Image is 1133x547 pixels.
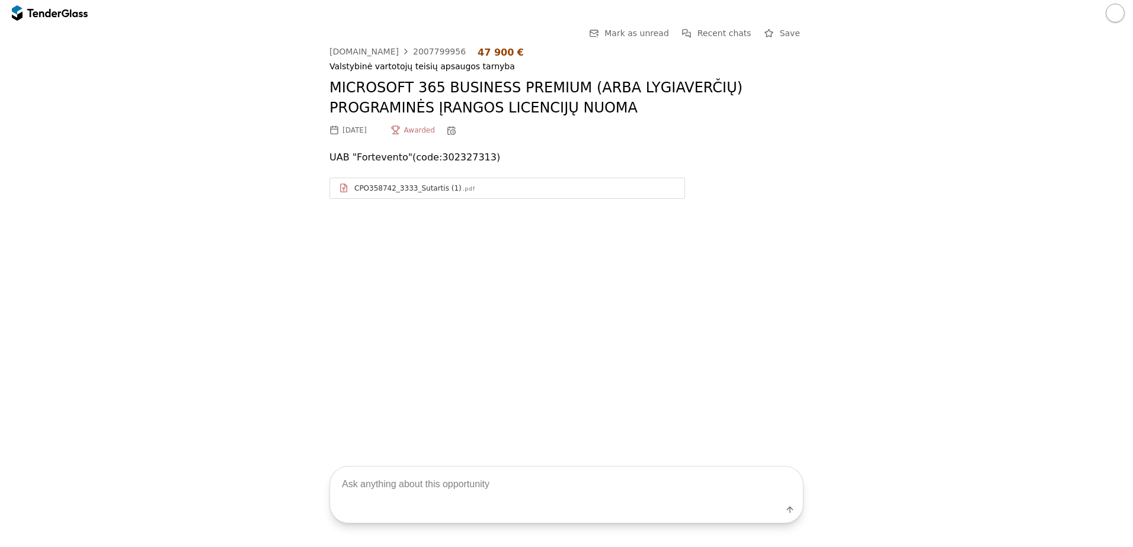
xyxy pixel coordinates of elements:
[678,26,755,41] button: Recent chats
[329,47,399,56] div: [DOMAIN_NAME]
[329,62,804,72] div: Valstybinė vartotojų teisių apsaugos tarnyba
[404,126,435,134] span: Awarded
[585,26,673,41] button: Mark as unread
[329,149,804,166] p: UAB "Fortevento" (code: 302327313 )
[697,28,751,38] span: Recent chats
[478,47,524,58] div: 47 900 €
[354,184,462,193] div: CPO358742_3333_Sutartis (1)
[604,28,669,38] span: Mark as unread
[413,47,466,56] div: 2007799956
[329,78,804,118] h2: MICROSOFT 365 BUSINESS PREMIUM (ARBA LYGIAVERČIŲ) PROGRAMINĖS ĮRANGOS LICENCIJŲ NUOMA
[463,185,475,193] div: .pdf
[329,47,466,56] a: [DOMAIN_NAME]2007799956
[780,28,800,38] span: Save
[761,26,804,41] button: Save
[329,178,685,199] a: CPO358742_3333_Sutartis (1).pdf
[343,126,367,134] div: [DATE]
